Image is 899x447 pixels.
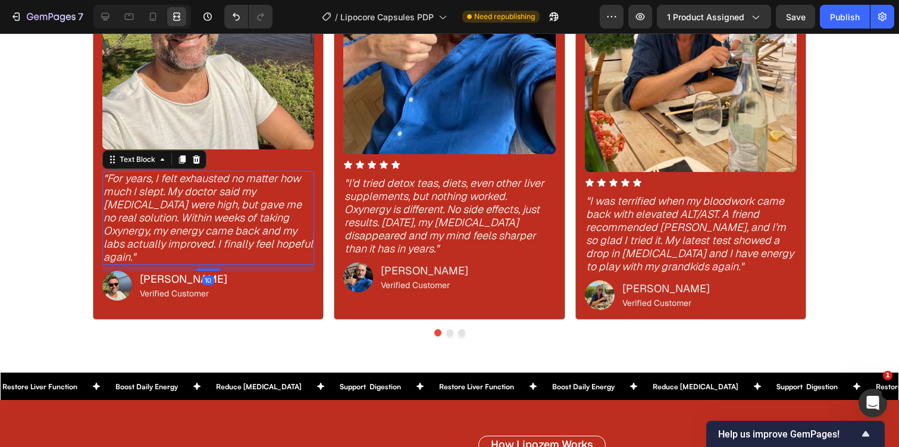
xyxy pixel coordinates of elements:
[344,143,544,222] i: "I’d tried detox teas, diets, even other liver supplements, but nothing worked. Oxynergy is diffe...
[340,11,434,23] span: Lipocore Capsules PDP
[830,11,860,23] div: Publish
[657,5,771,29] button: 1 product assigned
[216,349,302,358] span: Reduce [MEDICAL_DATA]
[622,264,710,275] p: Verified Customer
[718,427,873,441] button: Show survey - Help us improve GemPages!
[718,429,859,440] span: Help us improve GemPages!
[776,349,838,358] span: Support Digestion
[776,5,815,29] button: Save
[474,11,535,22] span: Need republishing
[586,161,794,240] i: "I was terrified when my bloodwork came back with elevated ALT/AST. A friend recommended [PERSON_...
[381,246,468,257] p: Verified Customer
[434,296,441,303] button: Dot
[2,349,77,358] span: Restore Liver Function
[115,349,178,358] span: Boost Daily Energy
[343,229,373,259] img: gempages_584625223475659333-16fc2b6b-7152-4e7b-b6ce-a6f8ab85d2ad.webp
[820,5,870,29] button: Publish
[622,249,710,262] p: [PERSON_NAME]
[340,349,401,358] span: Support Digestion
[585,247,615,277] img: gempages_584625223475659333-c4c793d3-4d6f-4cc6-8aa3-2174636968d5.jpg
[102,237,132,267] img: gempages_584625223475659333-75c1ede0-4974-42ff-97dd-b5daa45efa23.jpg
[117,121,158,132] div: Text Block
[381,231,468,244] p: [PERSON_NAME]
[140,255,227,265] p: Verified Customer
[446,296,453,303] button: Dot
[859,389,887,417] iframe: Intercom live chat
[224,5,272,29] div: Undo/Redo
[491,405,593,418] p: How Lipozem Works
[5,5,89,29] button: 7
[883,371,892,380] span: 1
[335,11,338,23] span: /
[104,138,313,230] i: "For years, I felt exhausted no matter how much I slept. My doctor said my [MEDICAL_DATA] were hi...
[552,349,615,358] span: Boost Daily Energy
[78,10,83,24] p: 7
[786,12,806,22] span: Save
[202,242,214,252] div: 10
[667,11,744,23] span: 1 product assigned
[653,349,738,358] span: Reduce [MEDICAL_DATA]
[458,296,465,303] button: Dot
[140,239,227,252] p: [PERSON_NAME]
[439,349,514,358] span: Restore Liver Function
